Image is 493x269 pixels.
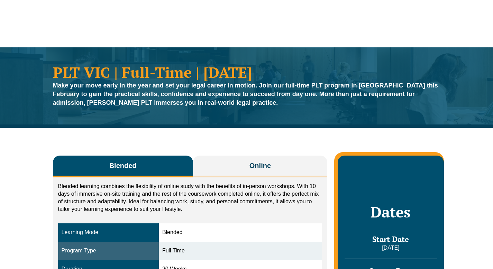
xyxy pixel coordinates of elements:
span: Start Date [372,234,409,244]
p: [DATE] [345,244,437,252]
span: Blended [109,161,137,170]
h2: Dates [345,203,437,221]
span: Online [249,161,271,170]
strong: Make your move early in the year and set your legal career in motion. Join our full-time PLT prog... [53,82,438,106]
h1: PLT VIC | Full-Time | [DATE] [53,65,440,80]
p: Blended learning combines the flexibility of online study with the benefits of in-person workshop... [58,183,322,213]
div: Full Time [162,247,319,255]
div: Program Type [62,247,155,255]
div: Blended [162,229,319,236]
div: Learning Mode [62,229,155,236]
